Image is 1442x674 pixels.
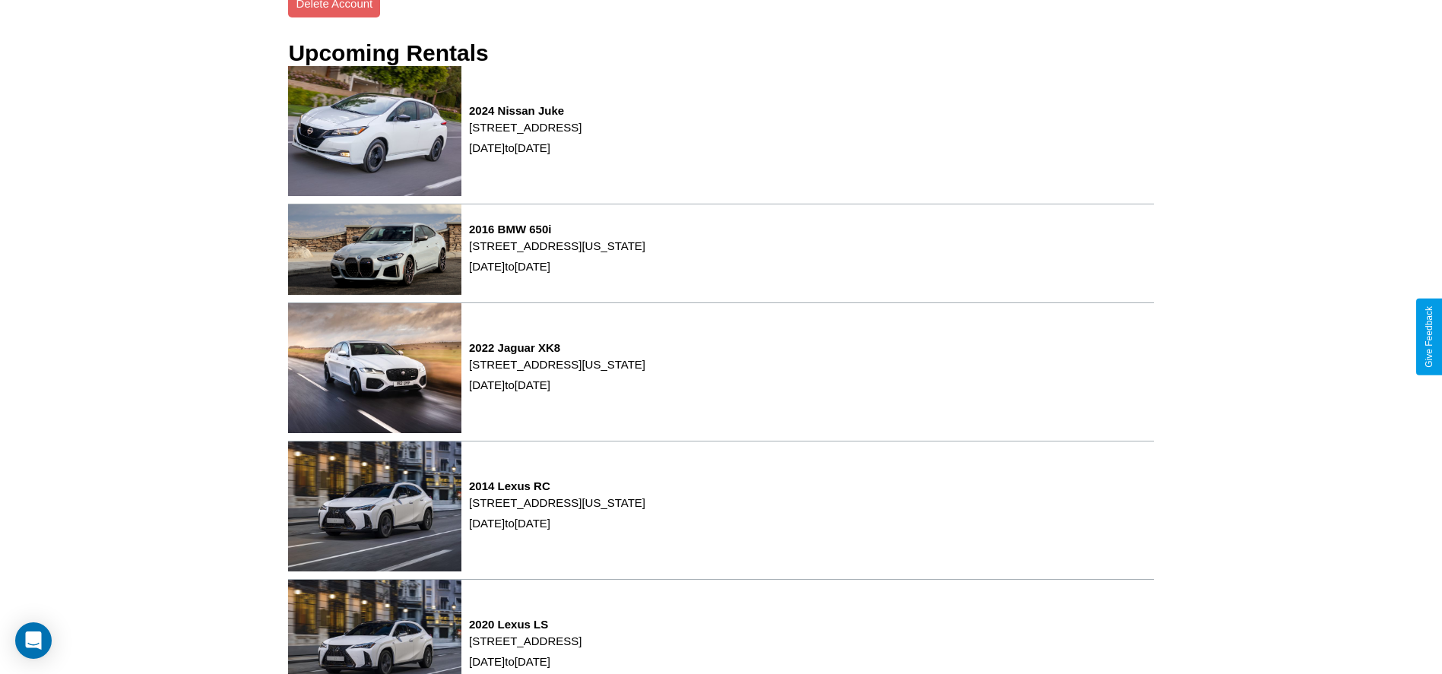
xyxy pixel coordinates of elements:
[469,256,645,277] p: [DATE] to [DATE]
[469,479,645,492] h3: 2014 Lexus RC
[288,40,488,66] h3: Upcoming Rentals
[1424,306,1434,368] div: Give Feedback
[469,618,582,631] h3: 2020 Lexus LS
[469,236,645,256] p: [STREET_ADDRESS][US_STATE]
[469,341,645,354] h3: 2022 Jaguar XK8
[469,513,645,533] p: [DATE] to [DATE]
[469,631,582,651] p: [STREET_ADDRESS]
[288,204,461,296] img: rental
[288,441,461,571] img: rental
[469,117,582,138] p: [STREET_ADDRESS]
[469,492,645,513] p: [STREET_ADDRESS][US_STATE]
[15,622,52,659] div: Open Intercom Messenger
[469,375,645,395] p: [DATE] to [DATE]
[288,303,461,433] img: rental
[469,651,582,672] p: [DATE] to [DATE]
[469,223,645,236] h3: 2016 BMW 650i
[469,138,582,158] p: [DATE] to [DATE]
[288,66,461,195] img: rental
[469,104,582,117] h3: 2024 Nissan Juke
[469,354,645,375] p: [STREET_ADDRESS][US_STATE]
